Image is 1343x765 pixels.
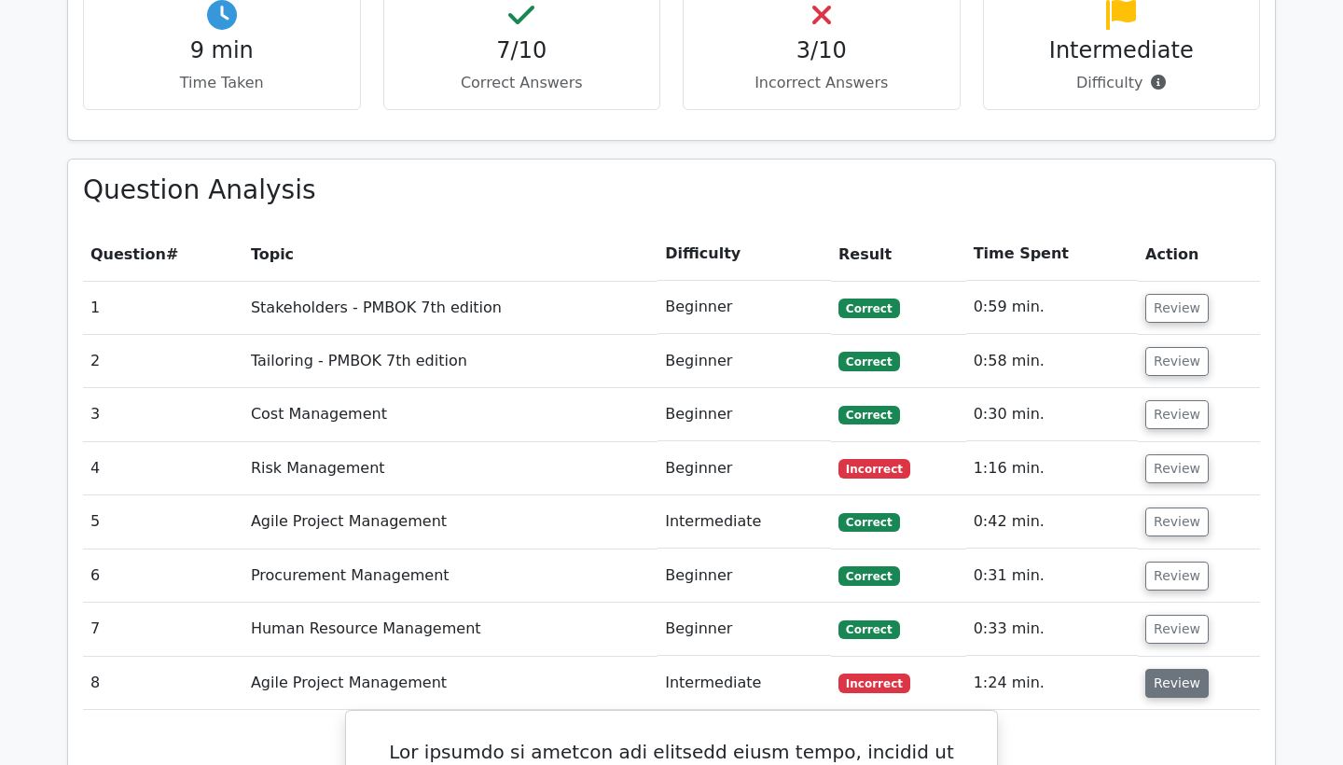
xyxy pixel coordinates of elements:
[83,495,243,549] td: 5
[83,174,1260,206] h3: Question Analysis
[243,657,658,710] td: Agile Project Management
[243,281,658,334] td: Stakeholders - PMBOK 7th edition
[966,281,1138,334] td: 0:59 min.
[1145,454,1209,483] button: Review
[399,72,645,94] p: Correct Answers
[658,281,831,334] td: Beginner
[966,603,1138,656] td: 0:33 min.
[83,335,243,388] td: 2
[838,566,899,585] span: Correct
[83,388,243,441] td: 3
[838,513,899,532] span: Correct
[658,495,831,549] td: Intermediate
[1145,508,1209,536] button: Review
[966,228,1138,281] th: Time Spent
[966,657,1138,710] td: 1:24 min.
[838,299,899,317] span: Correct
[1145,294,1209,323] button: Review
[966,549,1138,603] td: 0:31 min.
[699,37,945,64] h4: 3/10
[838,620,899,639] span: Correct
[83,657,243,710] td: 8
[243,335,658,388] td: Tailoring - PMBOK 7th edition
[999,72,1245,94] p: Difficulty
[966,495,1138,549] td: 0:42 min.
[399,37,645,64] h4: 7/10
[243,228,658,281] th: Topic
[838,674,910,692] span: Incorrect
[838,459,910,478] span: Incorrect
[658,657,831,710] td: Intermediate
[658,228,831,281] th: Difficulty
[658,603,831,656] td: Beginner
[999,37,1245,64] h4: Intermediate
[90,245,166,263] span: Question
[1145,615,1209,644] button: Review
[243,495,658,549] td: Agile Project Management
[966,442,1138,495] td: 1:16 min.
[243,442,658,495] td: Risk Management
[1145,347,1209,376] button: Review
[83,549,243,603] td: 6
[1138,228,1260,281] th: Action
[99,37,345,64] h4: 9 min
[99,72,345,94] p: Time Taken
[243,549,658,603] td: Procurement Management
[966,388,1138,441] td: 0:30 min.
[1145,669,1209,698] button: Review
[699,72,945,94] p: Incorrect Answers
[83,603,243,656] td: 7
[243,603,658,656] td: Human Resource Management
[83,281,243,334] td: 1
[243,388,658,441] td: Cost Management
[658,549,831,603] td: Beginner
[1145,562,1209,591] button: Review
[83,442,243,495] td: 4
[838,406,899,424] span: Correct
[658,335,831,388] td: Beginner
[83,228,243,281] th: #
[658,388,831,441] td: Beginner
[1145,400,1209,429] button: Review
[658,442,831,495] td: Beginner
[831,228,966,281] th: Result
[966,335,1138,388] td: 0:58 min.
[838,352,899,370] span: Correct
